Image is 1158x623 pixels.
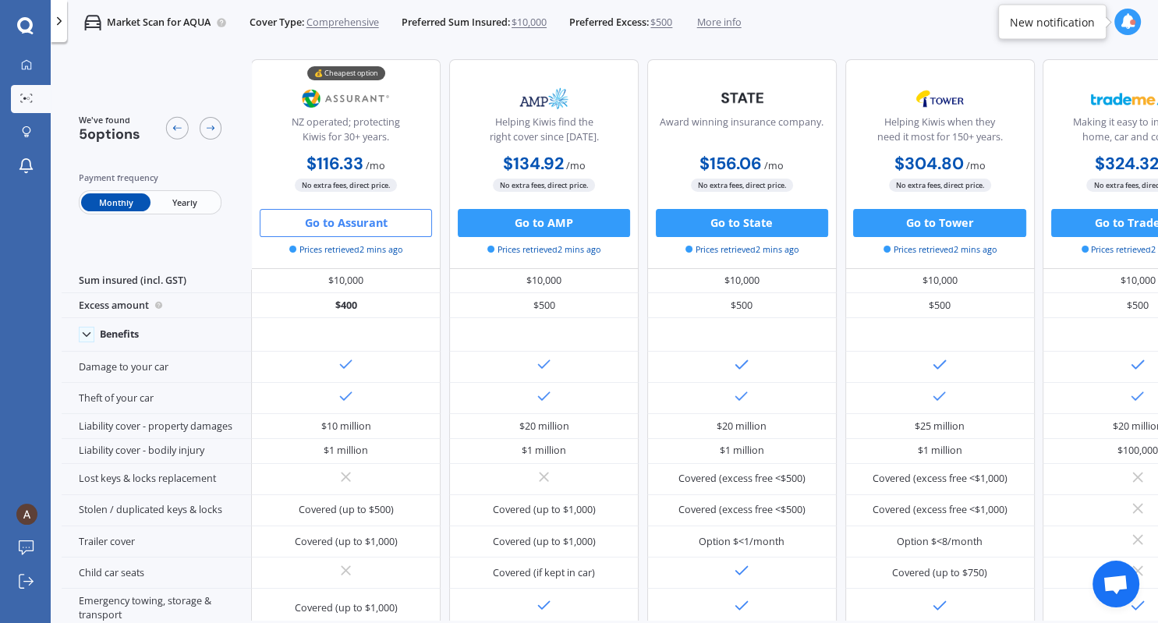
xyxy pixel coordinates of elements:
[873,503,1007,517] div: Covered (excess free <$1,000)
[62,495,251,526] div: Stolen / duplicated keys & locks
[458,209,630,237] button: Go to AMP
[100,328,139,341] div: Benefits
[650,16,672,30] span: $500
[62,464,251,495] div: Lost keys & locks replacement
[717,419,767,434] div: $20 million
[79,125,140,143] span: 5 options
[1092,561,1139,607] a: Open chat
[502,153,563,175] b: $134.92
[79,171,222,185] div: Payment frequency
[1117,444,1158,458] div: $100,000
[16,504,37,525] img: ACg8ocI6WjY5uTeS8DIq5_yS9hO9UNUl-MEKZlcLLggeh_Ba-21DQg=s96-c
[647,293,837,318] div: $500
[62,439,251,464] div: Liability cover - bodily injury
[295,535,398,549] div: Covered (up to $1,000)
[764,159,784,172] span: / mo
[79,114,140,126] span: We've found
[289,243,402,256] span: Prices retrieved 2 mins ago
[151,193,219,211] span: Yearly
[62,269,251,294] div: Sum insured (incl. GST)
[260,209,432,237] button: Go to Assurant
[251,269,441,294] div: $10,000
[678,503,806,517] div: Covered (excess free <$500)
[656,209,828,237] button: Go to State
[492,535,595,549] div: Covered (up to $1,000)
[324,444,368,458] div: $1 million
[498,81,590,116] img: AMP.webp
[845,269,1035,294] div: $10,000
[685,243,799,256] span: Prices retrieved 2 mins ago
[845,293,1035,318] div: $500
[569,16,649,30] span: Preferred Excess:
[107,16,211,30] p: Market Scan for AQUA
[251,293,441,318] div: $400
[449,269,639,294] div: $10,000
[295,601,398,615] div: Covered (up to $1,000)
[522,444,566,458] div: $1 million
[264,115,429,150] div: NZ operated; protecting Kiwis for 30+ years.
[892,566,987,580] div: Covered (up to $750)
[857,115,1022,150] div: Helping Kiwis when they need it most for 150+ years.
[691,179,793,192] span: No extra fees, direct price.
[306,16,379,30] span: Comprehensive
[62,526,251,558] div: Trailer cover
[1010,14,1095,30] div: New notification
[565,159,585,172] span: / mo
[366,159,385,172] span: / mo
[461,115,626,150] div: Helping Kiwis find the right cover since [DATE].
[894,81,986,116] img: Tower.webp
[493,179,595,192] span: No extra fees, direct price.
[62,383,251,414] div: Theft of your car
[449,293,639,318] div: $500
[918,444,962,458] div: $1 million
[894,153,964,175] b: $304.80
[84,14,101,31] img: car.f15378c7a67c060ca3f3.svg
[81,193,150,211] span: Monthly
[62,558,251,589] div: Child car seats
[660,115,823,150] div: Award winning insurance company.
[720,444,764,458] div: $1 million
[873,472,1007,486] div: Covered (excess free <$1,000)
[519,419,568,434] div: $20 million
[492,503,595,517] div: Covered (up to $1,000)
[853,209,1025,237] button: Go to Tower
[295,179,397,192] span: No extra fees, direct price.
[62,352,251,383] div: Damage to your car
[699,153,762,175] b: $156.06
[897,535,983,549] div: Option $<8/month
[62,414,251,439] div: Liability cover - property damages
[884,243,997,256] span: Prices retrieved 2 mins ago
[401,16,509,30] span: Preferred Sum Insured:
[889,179,991,192] span: No extra fees, direct price.
[299,503,394,517] div: Covered (up to $500)
[250,16,304,30] span: Cover Type:
[62,293,251,318] div: Excess amount
[512,16,547,30] span: $10,000
[493,566,595,580] div: Covered (if kept in car)
[647,269,837,294] div: $10,000
[678,472,806,486] div: Covered (excess free <$500)
[321,419,371,434] div: $10 million
[487,243,600,256] span: Prices retrieved 2 mins ago
[299,81,392,116] img: Assurant.png
[966,159,986,172] span: / mo
[915,419,965,434] div: $25 million
[306,153,363,175] b: $116.33
[699,535,784,549] div: Option $<1/month
[696,81,788,114] img: State-text-1.webp
[307,66,385,80] div: 💰 Cheapest option
[697,16,742,30] span: More info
